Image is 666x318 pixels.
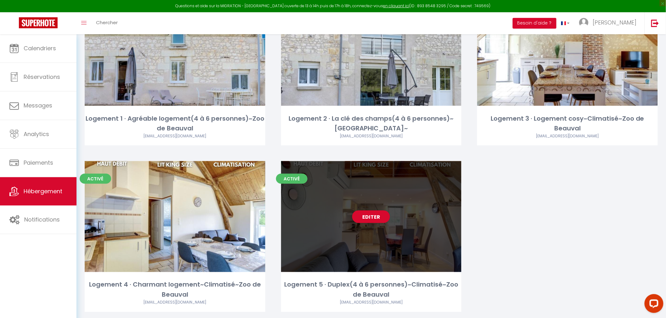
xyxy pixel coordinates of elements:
img: logout [651,19,659,27]
span: Chercher [96,19,118,26]
div: Airbnb [281,133,462,139]
a: Chercher [91,12,122,34]
div: Logement 3 · Logement cosy~Climatisé~Zoo de Beauval [477,114,658,134]
div: Airbnb [85,133,265,139]
a: ... [PERSON_NAME] [574,12,645,34]
div: Logement 2 · La clé des champs(4 à 6 personnes)~[GEOGRAPHIC_DATA]~ [281,114,462,134]
span: Paiements [24,159,53,167]
a: Editer [156,211,194,223]
span: Activé [276,174,308,184]
div: Airbnb [281,300,462,306]
button: Besoin d'aide ? [513,18,556,29]
span: Messages [24,101,52,109]
div: Logement 1 · Agréable logement(4 à 6 personnes)~Zoo de Beauval [85,114,265,134]
a: Editer [549,44,586,57]
span: Réservations [24,73,60,81]
div: Airbnb [85,300,265,306]
span: [PERSON_NAME] [593,19,637,26]
a: Editer [352,44,390,57]
span: Calendriers [24,44,56,52]
img: ... [579,18,589,27]
div: Logement 5 · Duplex(4 à 6 personnes)~Climatisé~Zoo de Beauval [281,280,462,300]
span: Analytics [24,130,49,138]
div: Logement 4 · Charmant logement~Climatisé~Zoo de Beauval [85,280,265,300]
iframe: LiveChat chat widget [640,292,666,318]
img: Super Booking [19,17,58,28]
a: Editer [156,44,194,57]
span: Hébergement [24,187,62,195]
span: Notifications [24,216,60,223]
a: en cliquant ici [383,3,409,8]
a: Editer [352,211,390,223]
div: Airbnb [477,133,658,139]
span: Activé [80,174,111,184]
